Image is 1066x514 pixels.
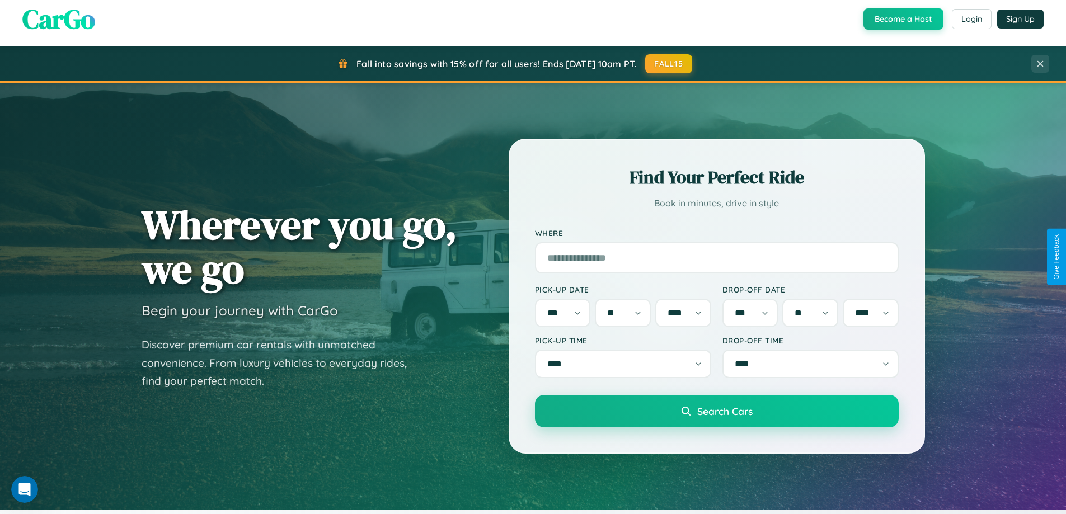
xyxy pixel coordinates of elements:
label: Drop-off Date [722,285,899,294]
h2: Find Your Perfect Ride [535,165,899,190]
button: Sign Up [997,10,1044,29]
button: Login [952,9,992,29]
h1: Wherever you go, we go [142,202,457,291]
label: Where [535,228,899,238]
label: Drop-off Time [722,336,899,345]
span: Search Cars [697,405,753,417]
p: Discover premium car rentals with unmatched convenience. From luxury vehicles to everyday rides, ... [142,336,421,390]
span: Fall into savings with 15% off for all users! Ends [DATE] 10am PT. [356,58,637,69]
button: Become a Host [863,8,943,30]
h3: Begin your journey with CarGo [142,302,338,319]
label: Pick-up Date [535,285,711,294]
p: Book in minutes, drive in style [535,195,899,211]
iframe: Intercom live chat [11,476,38,503]
span: CarGo [22,1,95,37]
div: Give Feedback [1053,234,1060,280]
button: Search Cars [535,395,899,427]
button: FALL15 [645,54,692,73]
label: Pick-up Time [535,336,711,345]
